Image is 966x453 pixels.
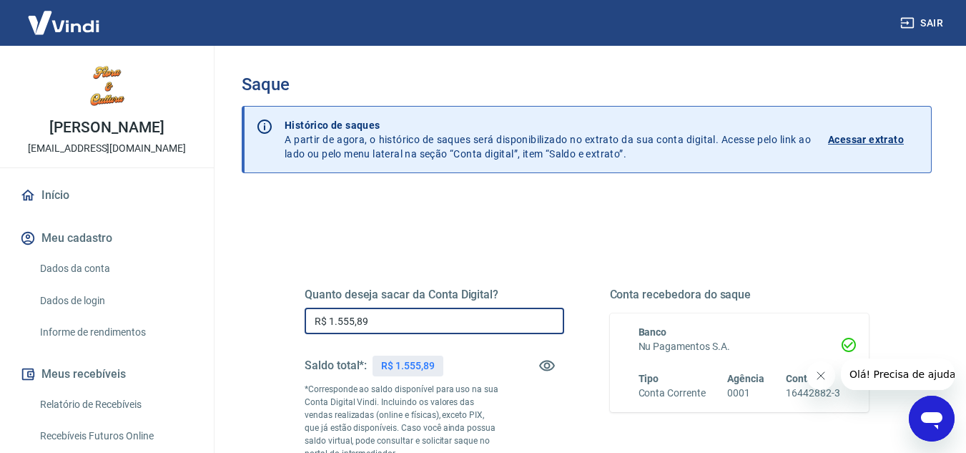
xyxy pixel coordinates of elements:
iframe: Fechar mensagem [807,361,835,390]
iframe: Mensagem da empresa [841,359,955,390]
p: [PERSON_NAME] [49,120,164,135]
a: Dados de login [34,286,197,316]
img: tab_keywords_by_traffic_grey.svg [151,83,162,94]
div: Palavras-chave [167,84,230,94]
p: [EMAIL_ADDRESS][DOMAIN_NAME] [28,141,186,156]
a: Recebíveis Futuros Online [34,422,197,451]
span: Tipo [639,373,659,384]
a: Dados da conta [34,254,197,283]
div: [PERSON_NAME]: [DOMAIN_NAME] [37,37,204,49]
p: Histórico de saques [285,118,811,132]
p: R$ 1.555,89 [381,359,434,374]
img: logo_orange.svg [23,23,34,34]
span: Banco [639,326,667,338]
button: Meus recebíveis [17,359,197,390]
p: Acessar extrato [828,132,904,147]
div: v 4.0.25 [40,23,70,34]
h5: Saldo total*: [305,359,367,373]
h6: 16442882-3 [786,386,840,401]
a: Acessar extrato [828,118,920,161]
h5: Quanto deseja sacar da Conta Digital? [305,288,564,302]
h6: Nu Pagamentos S.A. [639,339,841,354]
a: Início [17,180,197,211]
iframe: Botão para abrir a janela de mensagens [909,396,955,442]
button: Sair [897,10,949,36]
img: website_grey.svg [23,37,34,49]
a: Informe de rendimentos [34,318,197,347]
a: Relatório de Recebíveis [34,390,197,419]
span: Olá! Precisa de ajuda? [9,10,120,21]
p: A partir de agora, o histórico de saques será disponibilizado no extrato da sua conta digital. Ac... [285,118,811,161]
div: Domínio [75,84,109,94]
button: Meu cadastro [17,223,197,254]
img: tab_domain_overview_orange.svg [59,83,71,94]
span: Conta [786,373,813,384]
img: Vindi [17,1,110,44]
h6: Conta Corrente [639,386,706,401]
h6: 0001 [727,386,764,401]
h5: Conta recebedora do saque [610,288,869,302]
h3: Saque [242,74,932,94]
span: Agência [727,373,764,384]
img: ab62dd72-b3bb-4264-820e-27c35cdfbd45.jpeg [79,57,136,115]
